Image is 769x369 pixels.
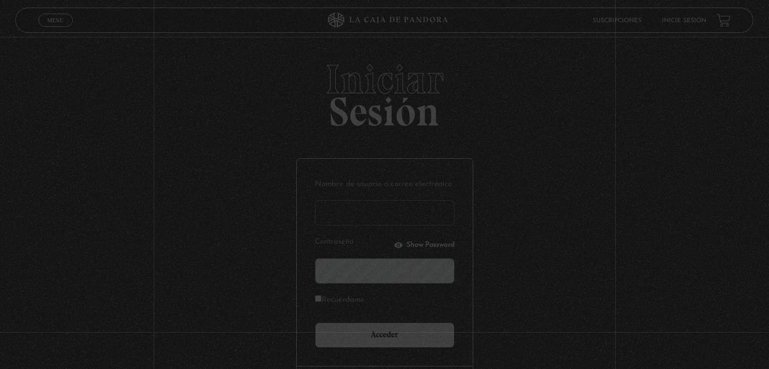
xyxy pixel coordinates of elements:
a: View your shopping cart [717,13,731,27]
label: Recuérdame [315,293,365,308]
span: Menu [48,17,64,23]
span: Iniciar [15,59,753,100]
label: Contraseña [315,235,390,250]
input: Acceder [315,322,455,348]
span: Show Password [406,242,455,249]
a: Suscripciones [593,17,642,23]
label: Nombre de usuario o correo electrónico [315,177,455,193]
button: Show Password [393,240,455,250]
h2: Sesión [15,59,753,124]
a: Inicie sesión [662,17,707,23]
span: Cerrar [44,25,68,32]
input: Recuérdame [315,295,322,302]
